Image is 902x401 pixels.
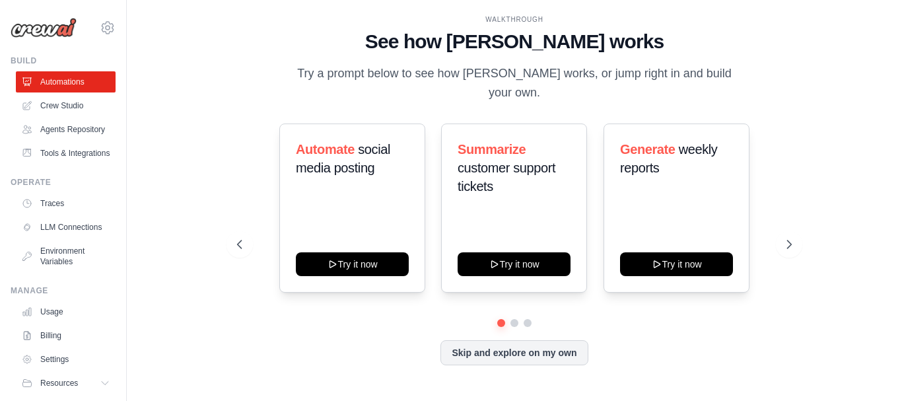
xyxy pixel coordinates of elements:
span: Resources [40,378,78,388]
button: Try it now [458,252,571,276]
a: LLM Connections [16,217,116,238]
a: Tools & Integrations [16,143,116,164]
p: Try a prompt below to see how [PERSON_NAME] works, or jump right in and build your own. [293,64,736,103]
img: Logo [11,18,77,38]
span: Automate [296,142,355,157]
div: Manage [11,285,116,296]
span: Summarize [458,142,526,157]
a: Agents Repository [16,119,116,140]
a: Environment Variables [16,240,116,272]
a: Crew Studio [16,95,116,116]
a: Settings [16,349,116,370]
span: customer support tickets [458,161,555,194]
a: Traces [16,193,116,214]
button: Try it now [296,252,409,276]
div: WALKTHROUGH [237,15,792,24]
button: Resources [16,373,116,394]
button: Try it now [620,252,733,276]
button: Skip and explore on my own [440,340,588,365]
span: weekly reports [620,142,717,175]
div: Operate [11,177,116,188]
a: Usage [16,301,116,322]
a: Billing [16,325,116,346]
span: Generate [620,142,676,157]
div: Build [11,55,116,66]
h1: See how [PERSON_NAME] works [237,30,792,54]
a: Automations [16,71,116,92]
